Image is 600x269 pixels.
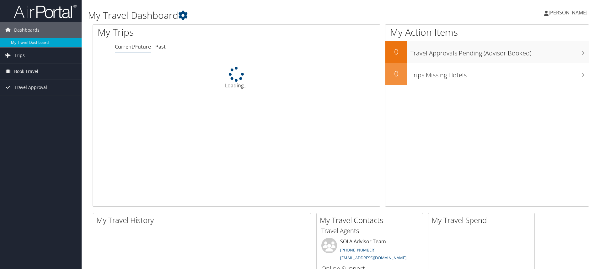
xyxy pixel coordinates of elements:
a: [PHONE_NUMBER] [340,247,375,253]
a: [EMAIL_ADDRESS][DOMAIN_NAME] [340,255,406,261]
h2: My Travel Contacts [320,215,423,225]
a: 0Travel Approvals Pending (Advisor Booked) [385,41,589,63]
h2: 0 [385,46,407,57]
h1: My Trips [98,26,256,39]
span: Travel Approval [14,80,47,95]
h1: My Travel Dashboard [88,9,425,22]
h1: My Action Items [385,26,589,39]
a: [PERSON_NAME] [544,3,594,22]
h2: 0 [385,68,407,79]
h2: My Travel Spend [431,215,534,225]
span: [PERSON_NAME] [549,9,587,16]
li: SOLA Advisor Team [318,238,421,263]
a: Past [155,43,166,50]
a: 0Trips Missing Hotels [385,63,589,85]
span: Trips [14,48,25,63]
a: Current/Future [115,43,151,50]
span: Dashboards [14,22,40,38]
h3: Travel Approvals Pending (Advisor Booked) [410,46,589,58]
h2: My Travel History [96,215,311,225]
h3: Travel Agents [321,226,418,235]
span: Book Travel [14,64,38,79]
h3: Trips Missing Hotels [410,68,589,80]
div: Loading... [93,67,380,89]
img: airportal-logo.png [14,4,77,19]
